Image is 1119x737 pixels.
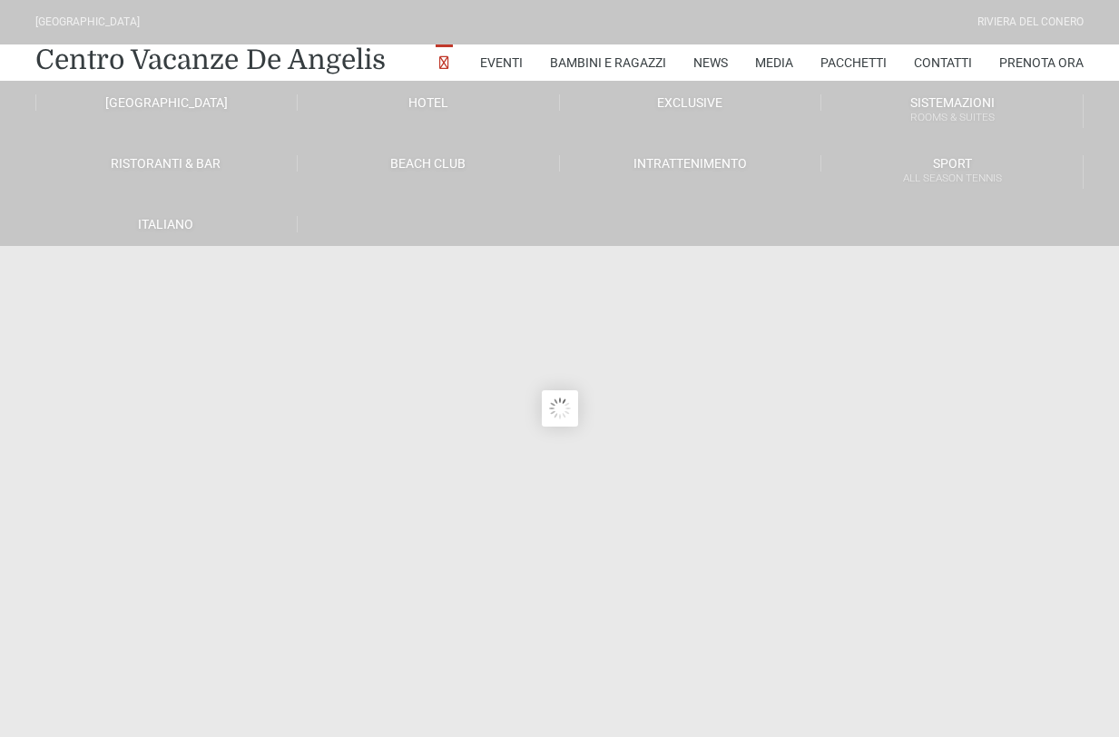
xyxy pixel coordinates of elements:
div: [GEOGRAPHIC_DATA] [35,14,140,31]
small: All Season Tennis [821,170,1083,187]
a: Prenota Ora [999,44,1084,81]
a: Contatti [914,44,972,81]
span: Italiano [138,217,193,231]
a: Intrattenimento [560,155,822,172]
small: Rooms & Suites [821,109,1083,126]
a: SportAll Season Tennis [821,155,1084,189]
a: SistemazioniRooms & Suites [821,94,1084,128]
div: Riviera Del Conero [977,14,1084,31]
a: Centro Vacanze De Angelis [35,42,386,78]
a: Pacchetti [820,44,887,81]
a: Bambini e Ragazzi [550,44,666,81]
a: Italiano [35,216,298,232]
a: Media [755,44,793,81]
a: [GEOGRAPHIC_DATA] [35,94,298,111]
a: Beach Club [298,155,560,172]
a: Ristoranti & Bar [35,155,298,172]
a: Hotel [298,94,560,111]
a: News [693,44,728,81]
a: Exclusive [560,94,822,111]
a: Eventi [480,44,523,81]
